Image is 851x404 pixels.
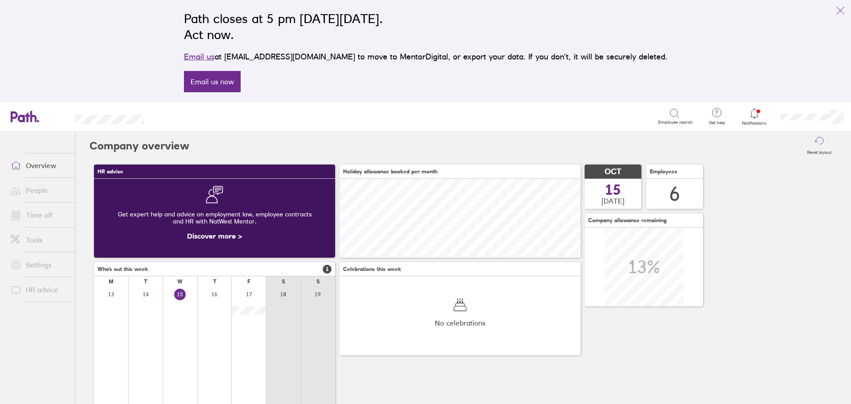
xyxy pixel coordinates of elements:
[177,278,183,285] div: W
[144,278,147,285] div: T
[98,169,123,175] span: HR advice
[740,107,769,126] a: Notifications
[650,169,677,175] span: Employees
[184,52,215,61] a: Email us
[703,120,731,126] span: Get help
[101,204,328,232] div: Get expert help and advice on employment law, employee contracts and HR with NatWest Mentor.
[802,132,837,160] button: Reset layout
[184,71,241,92] a: Email us now
[4,206,75,224] a: Time off
[316,278,320,285] div: S
[323,265,332,274] span: 1
[4,256,75,274] a: Settings
[109,278,113,285] div: M
[187,231,242,240] a: Discover more >
[4,231,75,249] a: Tools
[435,319,485,327] span: No celebrations
[282,278,285,285] div: S
[98,266,148,272] span: Who's out this week
[4,181,75,199] a: People
[247,278,250,285] div: F
[740,121,769,126] span: Notifications
[4,157,75,174] a: Overview
[802,147,837,155] label: Reset layout
[588,217,667,224] span: Company allowance remaining
[213,278,216,285] div: T
[343,266,401,272] span: Celebrations this week
[168,112,191,120] div: Search
[184,11,668,43] h2: Path closes at 5 pm [DATE][DATE]. Act now.
[184,51,668,63] p: at [EMAIL_ADDRESS][DOMAIN_NAME] to move to MentorDigital, or export your data. If you don’t, it w...
[90,132,189,160] h2: Company overview
[601,197,625,205] span: [DATE]
[669,183,680,205] div: 6
[343,169,437,175] span: Holiday allowance booked per month
[605,183,621,197] span: 15
[605,167,621,177] span: OCT
[658,120,693,125] span: Employee search
[4,281,75,298] a: HR advice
